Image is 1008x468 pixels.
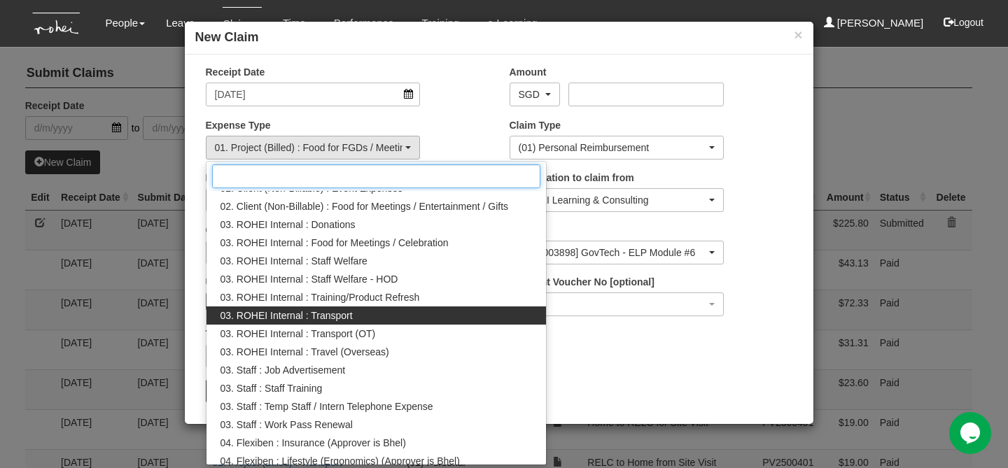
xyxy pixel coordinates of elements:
div: (01) Personal Reimbursement [519,141,707,155]
span: 03. ROHEI Internal : Transport [220,309,353,322]
span: 03. ROHEI Internal : Food for Meetings / Celebration [220,236,449,250]
button: ROHEI Learning & Consulting [510,188,724,212]
label: Payment Voucher No [optional] [510,275,654,289]
span: 03. ROHEI Internal : Staff Welfare [220,254,367,268]
span: 03. Staff : Work Pass Renewal [220,418,353,432]
b: New Claim [195,30,259,44]
input: d/m/yyyy [206,83,421,106]
label: Amount [510,65,547,79]
span: 03. Staff : Job Advertisement [220,363,346,377]
div: ROHEI Learning & Consulting [519,193,707,207]
label: Claim Type [510,118,561,132]
button: × [794,27,802,42]
label: Receipt Date [206,65,265,79]
span: 03. ROHEI Internal : Travel (Overseas) [220,345,389,359]
button: SGD [510,83,560,106]
button: 01. Project (Billed) : Food for FGDs / Meetings [206,136,421,159]
span: 03. ROHEI Internal : Donations [220,218,356,232]
button: (01) Personal Reimbursement [510,136,724,159]
span: 02. Client (Non-Billable) : Food for Meetings / Entertainment / Gifts [220,199,509,213]
span: 03. Staff : Staff Training [220,381,323,395]
span: 03. ROHEI Internal : Transport (OT) [220,327,376,341]
input: Search [212,164,541,188]
span: 04. Flexiben : Insurance (Approver is Bhel) [220,436,406,450]
label: Organisation to claim from [510,171,634,185]
label: Expense Type [206,118,271,132]
span: 03. ROHEI Internal : Staff Welfare - HOD [220,272,398,286]
iframe: chat widget [949,412,994,454]
div: SGD [519,87,542,101]
button: [O24-003898] GovTech - ELP Module #6 [510,241,724,264]
div: [O24-003898] GovTech - ELP Module #6 [519,246,707,260]
span: 03. Staff : Temp Staff / Intern Telephone Expense [220,399,433,413]
span: 04. Flexiben : Lifestyle (Ergonomics) (Approver is Bhel) [220,454,460,468]
div: 01. Project (Billed) : Food for FGDs / Meetings [215,141,403,155]
span: 03. ROHEI Internal : Training/Product Refresh [220,290,420,304]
